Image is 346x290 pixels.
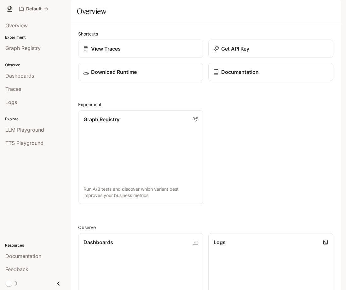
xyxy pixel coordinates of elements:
h2: Observe [78,224,333,231]
button: All workspaces [16,3,51,15]
a: Graph RegistryRun A/B tests and discover which variant best improves your business metrics [78,110,203,204]
a: View Traces [78,40,203,58]
a: Download Runtime [78,63,203,81]
p: Dashboards [84,238,113,246]
p: View Traces [91,45,121,52]
p: Graph Registry [84,116,119,123]
p: Get API Key [221,45,249,52]
h2: Shortcuts [78,30,333,37]
button: Get API Key [208,40,333,58]
h1: Overview [77,5,106,18]
p: Download Runtime [91,68,137,76]
p: Default [26,6,42,12]
p: Run A/B tests and discover which variant best improves your business metrics [84,186,198,199]
a: Documentation [208,63,333,81]
h2: Experiment [78,101,333,108]
p: Documentation [221,68,259,76]
p: Logs [214,238,226,246]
